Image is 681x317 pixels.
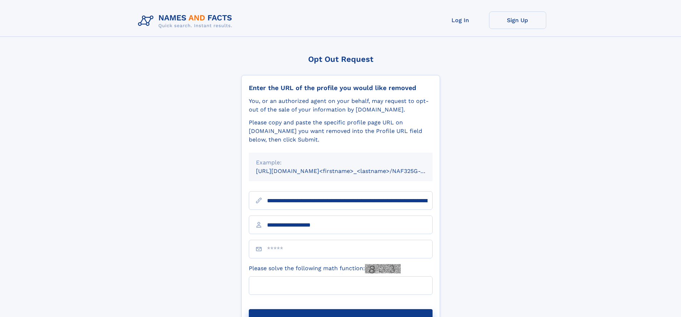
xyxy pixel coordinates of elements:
[249,84,433,92] div: Enter the URL of the profile you would like removed
[489,11,546,29] a: Sign Up
[249,118,433,144] div: Please copy and paste the specific profile page URL on [DOMAIN_NAME] you want removed into the Pr...
[241,55,440,64] div: Opt Out Request
[256,168,446,174] small: [URL][DOMAIN_NAME]<firstname>_<lastname>/NAF325G-xxxxxxxx
[432,11,489,29] a: Log In
[256,158,425,167] div: Example:
[135,11,238,31] img: Logo Names and Facts
[249,264,401,273] label: Please solve the following math function:
[249,97,433,114] div: You, or an authorized agent on your behalf, may request to opt-out of the sale of your informatio...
